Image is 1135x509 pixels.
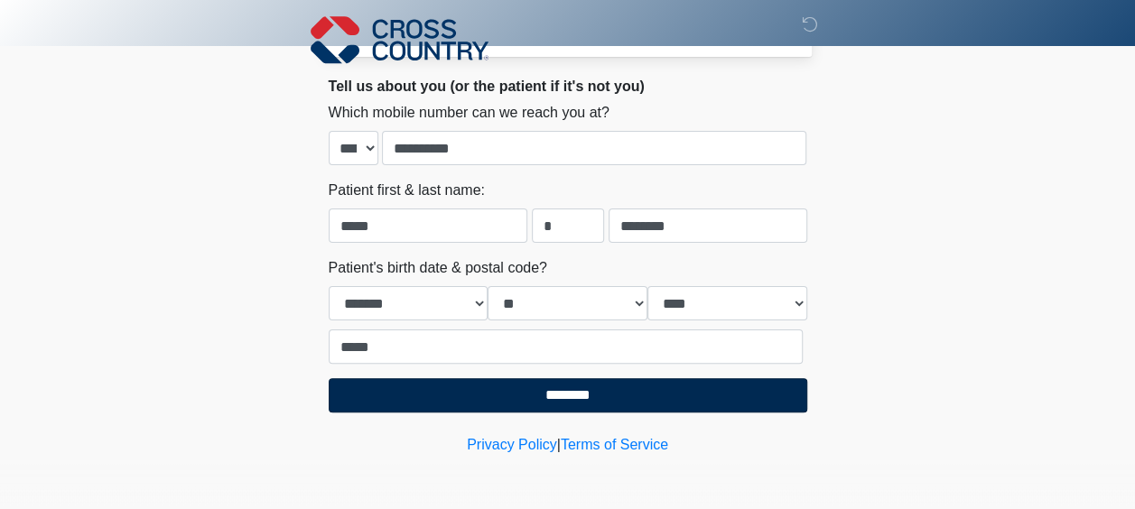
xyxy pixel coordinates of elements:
a: | [557,437,561,452]
img: Cross Country Logo [311,14,489,66]
label: Patient first & last name: [329,180,485,201]
label: Which mobile number can we reach you at? [329,102,609,124]
h2: Tell us about you (or the patient if it's not you) [329,78,807,95]
a: Privacy Policy [467,437,557,452]
label: Patient's birth date & postal code? [329,257,547,279]
a: Terms of Service [561,437,668,452]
